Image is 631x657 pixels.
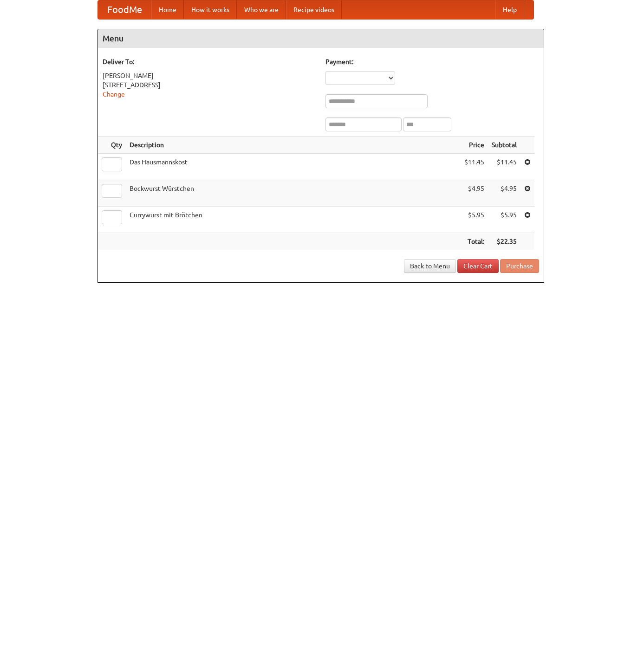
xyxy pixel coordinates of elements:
[126,207,461,233] td: Currywurst mit Brötchen
[495,0,524,19] a: Help
[461,154,488,180] td: $11.45
[461,207,488,233] td: $5.95
[103,57,316,66] h5: Deliver To:
[488,137,520,154] th: Subtotal
[461,180,488,207] td: $4.95
[488,154,520,180] td: $11.45
[103,80,316,90] div: [STREET_ADDRESS]
[488,180,520,207] td: $4.95
[98,137,126,154] th: Qty
[500,259,539,273] button: Purchase
[103,91,125,98] a: Change
[184,0,237,19] a: How it works
[404,259,456,273] a: Back to Menu
[488,207,520,233] td: $5.95
[286,0,342,19] a: Recipe videos
[126,180,461,207] td: Bockwurst Würstchen
[126,154,461,180] td: Das Hausmannskost
[126,137,461,154] th: Description
[488,233,520,250] th: $22.35
[151,0,184,19] a: Home
[237,0,286,19] a: Who we are
[461,137,488,154] th: Price
[103,71,316,80] div: [PERSON_NAME]
[98,29,544,48] h4: Menu
[325,57,539,66] h5: Payment:
[461,233,488,250] th: Total:
[457,259,499,273] a: Clear Cart
[98,0,151,19] a: FoodMe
